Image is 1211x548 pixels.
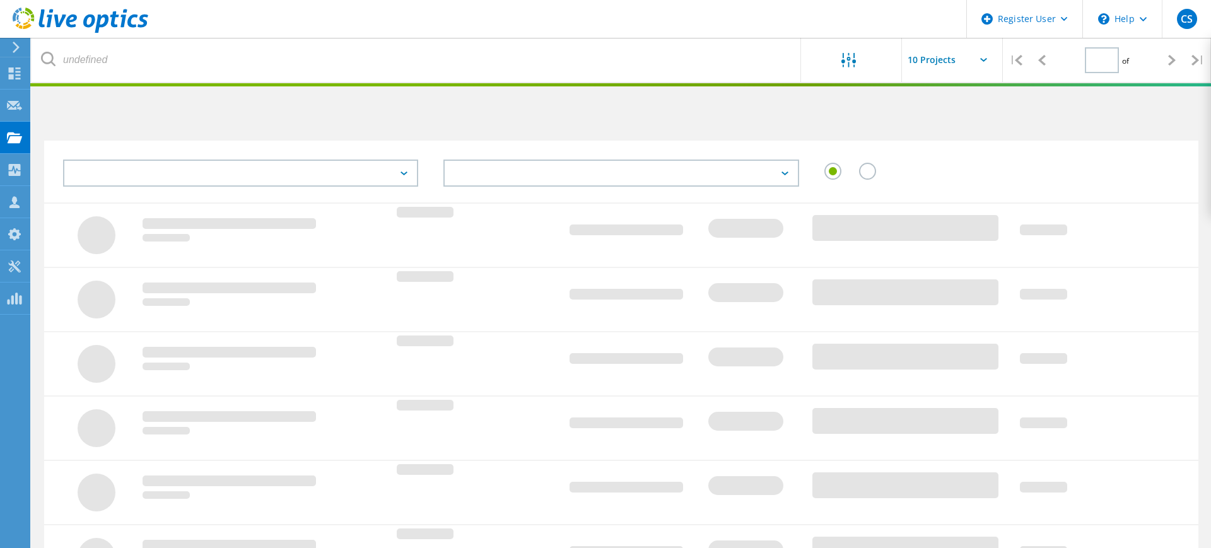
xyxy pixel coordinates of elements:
div: | [1185,38,1211,83]
svg: \n [1098,13,1109,25]
span: of [1122,55,1129,66]
a: Live Optics Dashboard [13,26,148,35]
span: CS [1181,14,1193,24]
div: | [1003,38,1029,83]
input: undefined [32,38,802,82]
